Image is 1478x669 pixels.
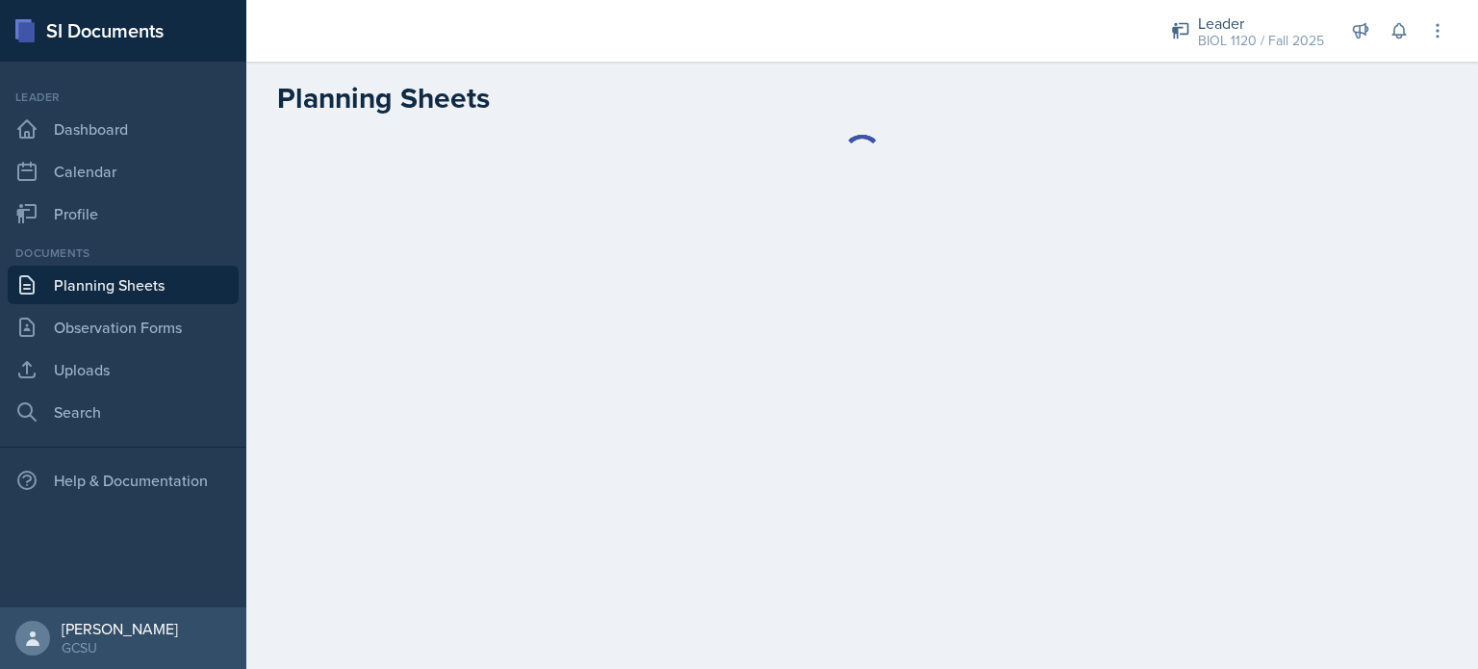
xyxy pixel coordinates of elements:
div: Leader [8,89,239,106]
a: Planning Sheets [8,266,239,304]
div: Documents [8,244,239,262]
div: [PERSON_NAME] [62,619,178,638]
a: Search [8,393,239,431]
h2: Planning Sheets [277,81,490,116]
div: Help & Documentation [8,461,239,500]
a: Dashboard [8,110,239,148]
a: Calendar [8,152,239,191]
div: BIOL 1120 / Fall 2025 [1198,31,1324,51]
a: Observation Forms [8,308,239,347]
a: Profile [8,194,239,233]
div: GCSU [62,638,178,657]
div: Leader [1198,12,1324,35]
a: Uploads [8,350,239,389]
